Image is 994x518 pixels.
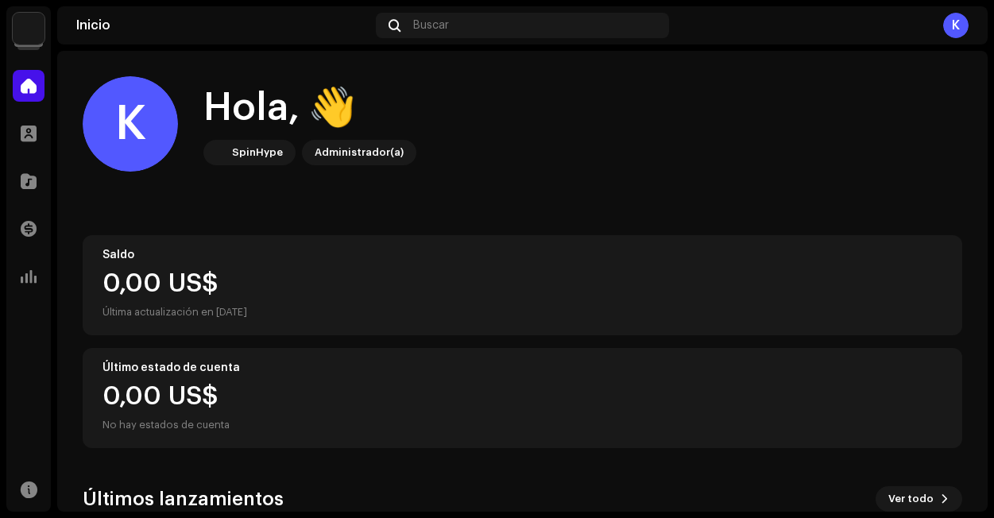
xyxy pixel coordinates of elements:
div: Hola, 👋 [203,83,416,133]
div: K [83,76,178,172]
div: Inicio [76,19,369,32]
div: Administrador(a) [315,143,404,162]
img: 40d31eee-25aa-4f8a-9761-0bbac6d73880 [207,143,226,162]
span: Buscar [413,19,449,32]
img: 40d31eee-25aa-4f8a-9761-0bbac6d73880 [13,13,44,44]
div: SpinHype [232,143,283,162]
span: Ver todo [888,483,934,515]
button: Ver todo [876,486,962,512]
div: Saldo [102,249,942,261]
h3: Últimos lanzamientos [83,486,284,512]
div: K [943,13,969,38]
div: Último estado de cuenta [102,361,942,374]
div: Última actualización en [DATE] [102,303,942,322]
re-o-card-value: Último estado de cuenta [83,348,962,448]
div: No hay estados de cuenta [102,416,230,435]
re-o-card-value: Saldo [83,235,962,335]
